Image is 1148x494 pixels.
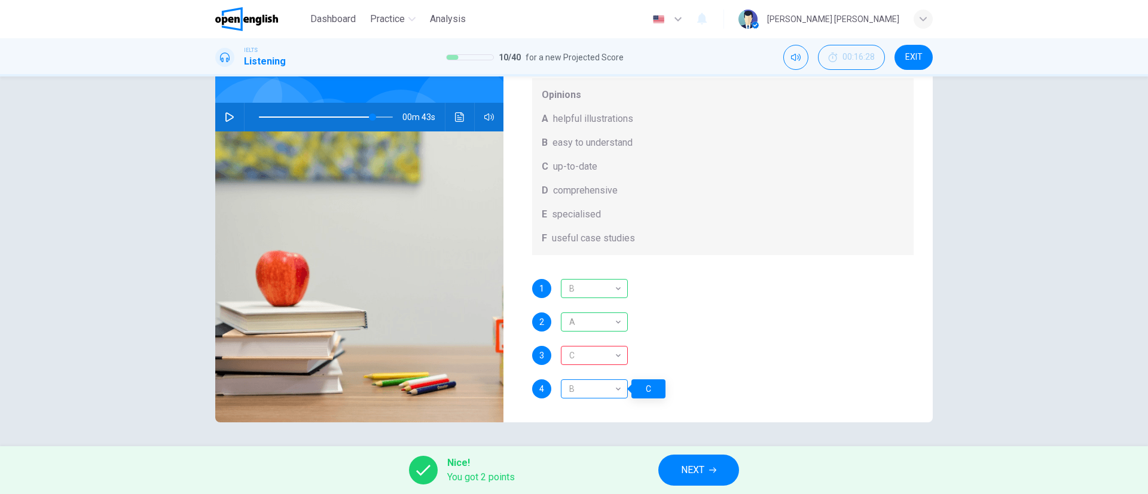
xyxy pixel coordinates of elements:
span: 4 [539,385,544,393]
span: Analysis [430,12,466,26]
button: Practice [365,8,420,30]
h1: Listening [244,54,286,69]
span: 2 [539,318,544,326]
img: Profile picture [738,10,758,29]
img: OpenEnglish logo [215,7,278,31]
img: en [651,15,666,24]
span: NEXT [681,462,704,478]
span: useful case studies [552,231,635,246]
span: D [542,183,548,198]
div: [PERSON_NAME] [PERSON_NAME] [767,12,899,26]
div: C [561,339,624,373]
span: 10 / 40 [499,50,521,65]
button: 00:16:28 [818,45,885,70]
button: NEXT [658,455,739,486]
span: comprehensive [553,183,618,198]
span: easy to understand [552,136,633,150]
span: A [542,112,548,126]
span: Practice [370,12,405,26]
span: for a new Projected Score [526,50,624,65]
div: B [561,279,628,298]
div: D [561,346,628,365]
span: IELTS [244,46,258,54]
div: C [561,379,628,398]
span: Opinions [542,88,905,102]
span: 00:16:28 [842,53,875,62]
span: EXIT [905,53,923,62]
span: Nice! [447,456,515,470]
span: 1 [539,284,544,293]
span: helpful illustrations [553,112,633,126]
span: up-to-date [553,159,597,174]
span: E [542,207,547,222]
span: Dashboard [310,12,356,26]
img: Work Placements [215,131,503,422]
button: Dashboard [306,8,361,30]
span: specialised [552,207,601,222]
span: F [542,231,547,246]
div: C [631,379,665,398]
span: You got 2 points [447,470,515,484]
div: Hide [818,45,885,70]
div: A [561,312,628,332]
span: 3 [539,351,544,360]
div: B [561,272,624,306]
a: OpenEnglish logo [215,7,306,31]
span: 00m 43s [402,103,445,131]
span: C [542,159,548,174]
div: A [561,305,624,339]
button: Analysis [425,8,471,30]
button: Click to see the audio transcription [450,103,469,131]
div: B [561,372,624,406]
span: B [542,136,548,150]
button: EXIT [894,45,933,70]
div: Mute [783,45,808,70]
